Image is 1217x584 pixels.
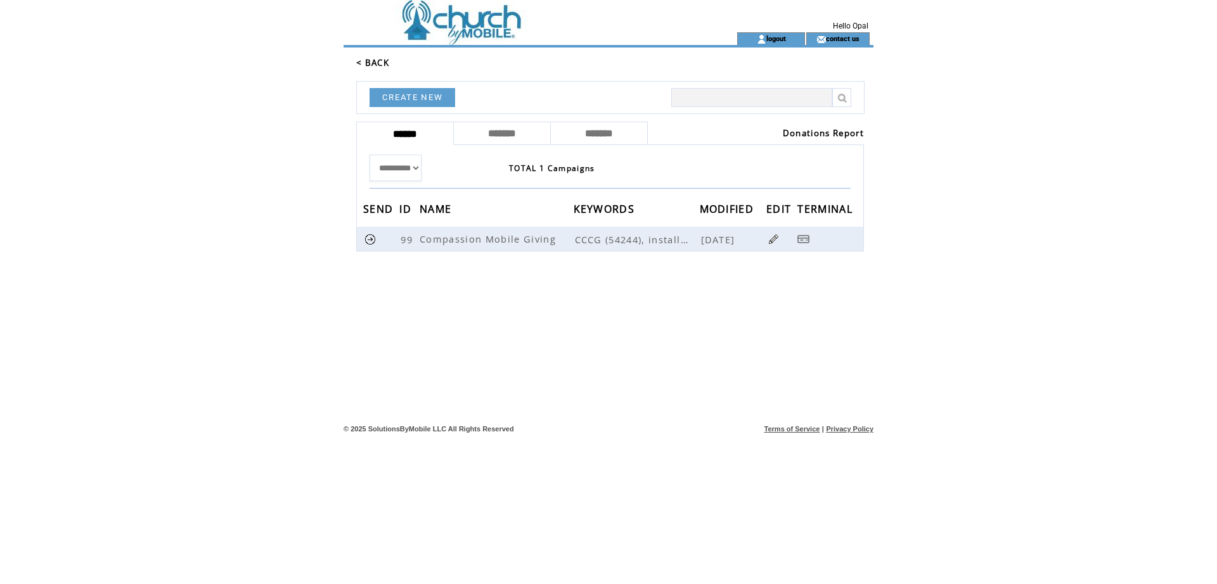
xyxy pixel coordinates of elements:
[783,127,864,139] a: Donations Report
[757,34,766,44] img: account_icon.gif
[816,34,826,44] img: contact_us_icon.gif
[356,57,389,68] a: < BACK
[420,205,454,212] a: NAME
[764,425,820,433] a: Terms of Service
[509,163,595,174] span: TOTAL 1 Campaigns
[700,205,757,212] a: MODIFIED
[766,34,786,42] a: logout
[574,199,638,222] span: KEYWORDS
[420,232,559,245] span: Compassion Mobile Giving
[370,88,455,107] a: CREATE NEW
[575,233,699,246] span: CCCG (54244), installation (54244)
[399,199,415,222] span: ID
[344,425,514,433] span: © 2025 SolutionsByMobile LLC All Rights Reserved
[833,22,868,30] span: Hello Opal
[700,199,757,222] span: MODIFIED
[399,205,415,212] a: ID
[363,199,396,222] span: SEND
[701,233,738,246] span: [DATE]
[574,205,638,212] a: KEYWORDS
[766,199,794,222] span: EDIT
[826,425,873,433] a: Privacy Policy
[401,233,416,246] span: 99
[797,199,856,222] span: TERMINAL
[822,425,824,433] span: |
[420,199,454,222] span: NAME
[826,34,860,42] a: contact us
